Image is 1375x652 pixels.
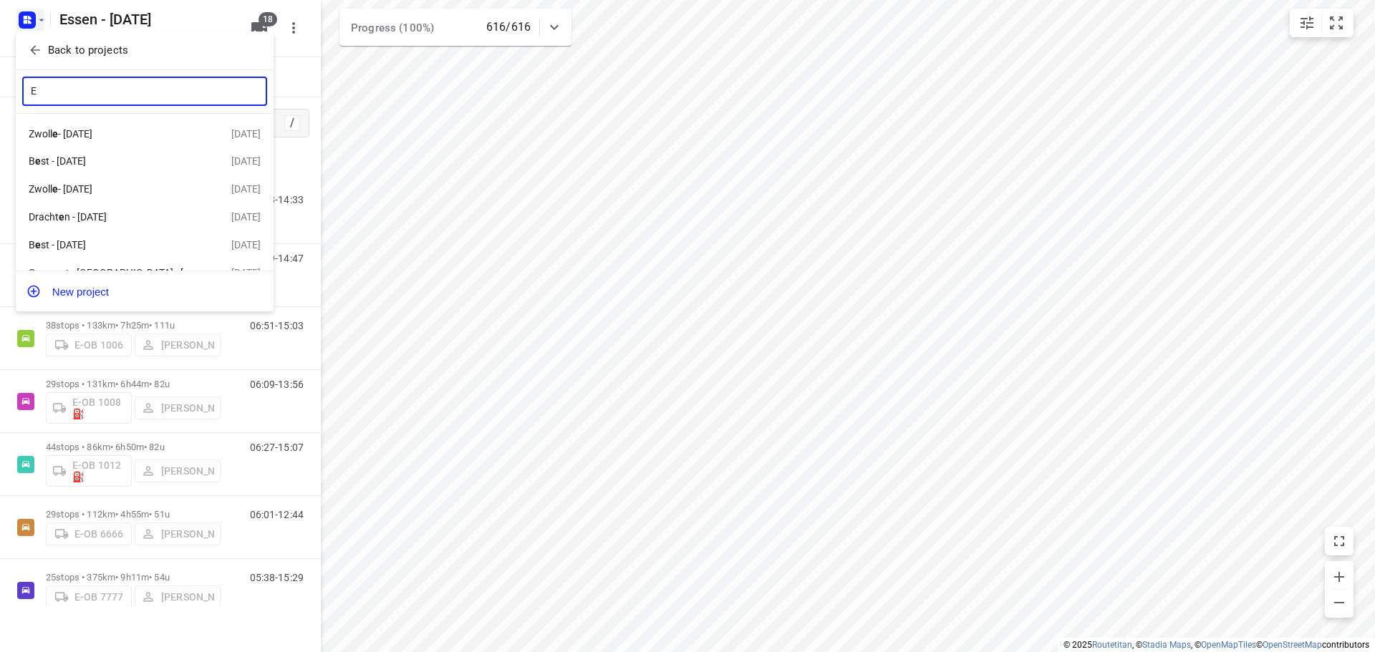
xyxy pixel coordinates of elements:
div: B st - [DATE] [29,155,193,167]
p: Back to projects [48,42,128,59]
div: B st - [DATE] [29,239,193,250]
div: [DATE] [231,239,261,250]
div: G meente [GEOGRAPHIC_DATA] - [DATE] [29,267,193,278]
div: [DATE] [231,183,261,195]
div: [DATE] [231,155,261,167]
button: New project [16,277,274,306]
div: Zwoll - [DATE] [29,183,193,195]
div: Zwolle- [DATE][DATE] [16,120,274,147]
div: Dracht n - [DATE] [29,211,193,223]
button: Back to projects [22,39,267,62]
div: Best - [DATE][DATE] [16,147,274,175]
b: e [52,183,58,195]
div: Gemeente [GEOGRAPHIC_DATA] - [DATE][DATE] [16,259,274,287]
div: [DATE] [231,267,261,278]
div: Zwolle- [DATE][DATE] [16,175,274,203]
b: e [36,267,42,278]
div: Zwoll - [DATE] [29,128,193,140]
div: Best - [DATE][DATE] [16,231,274,259]
b: e [59,211,64,223]
b: e [35,155,41,167]
div: [DATE] [231,211,261,223]
input: Switch to... [22,77,267,107]
div: Drachten - [DATE][DATE] [16,203,274,231]
div: [DATE] [231,128,261,140]
b: e [35,239,41,250]
b: e [52,128,58,140]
